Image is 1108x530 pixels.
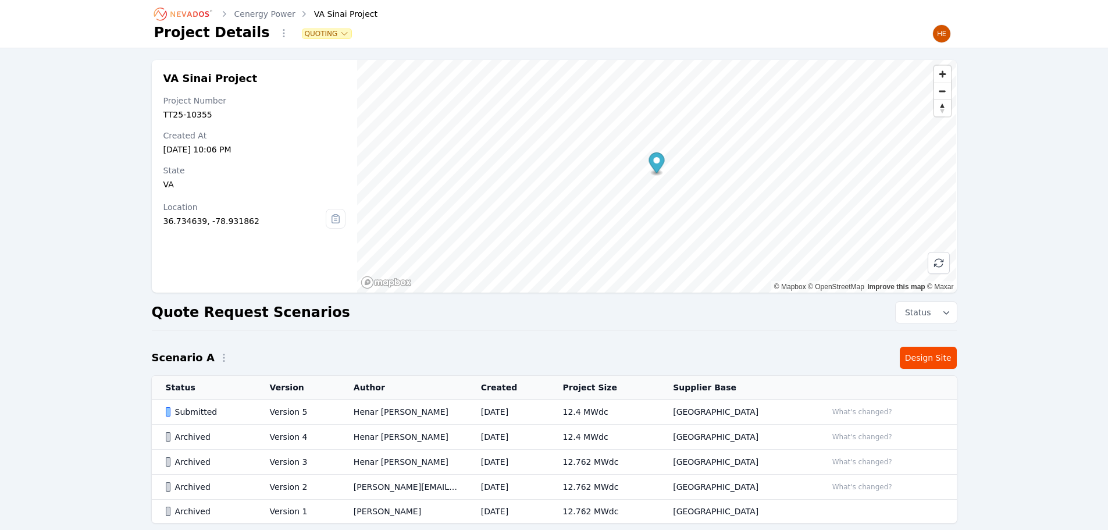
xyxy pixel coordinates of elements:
div: State [163,165,346,176]
a: Maxar [927,283,954,291]
div: VA Sinai Project [298,8,377,20]
div: Archived [166,506,250,517]
a: Mapbox homepage [361,276,412,289]
div: Location [163,201,326,213]
h2: VA Sinai Project [163,72,346,86]
td: 12.4 MWdc [548,425,659,450]
button: Status [896,302,957,323]
th: Version [256,376,340,400]
div: Archived [166,481,250,493]
td: Version 1 [256,500,340,524]
td: [GEOGRAPHIC_DATA] [659,400,813,425]
td: [PERSON_NAME][EMAIL_ADDRESS][PERSON_NAME][DOMAIN_NAME] [340,475,467,500]
div: Archived [166,431,250,443]
button: What's changed? [827,405,897,418]
span: Status [900,307,931,318]
div: 36.734639, -78.931862 [163,215,326,227]
div: Project Number [163,95,346,106]
a: Improve this map [867,283,925,291]
button: Quoting [302,29,352,38]
th: Project Size [548,376,659,400]
a: OpenStreetMap [808,283,864,291]
button: Reset bearing to north [934,99,951,116]
div: TT25-10355 [163,109,346,120]
div: Submitted [166,406,250,418]
td: Version 4 [256,425,340,450]
h2: Quote Request Scenarios [152,303,350,322]
button: Zoom in [934,66,951,83]
button: Zoom out [934,83,951,99]
h2: Scenario A [152,350,215,366]
th: Status [152,376,256,400]
td: 12.762 MWdc [548,500,659,524]
div: Created At [163,130,346,141]
td: [DATE] [467,400,549,425]
div: Map marker [649,152,665,176]
th: Created [467,376,549,400]
button: What's changed? [827,456,897,468]
td: Version 2 [256,475,340,500]
img: Henar Luque [932,24,951,43]
button: What's changed? [827,431,897,443]
span: Reset bearing to north [934,100,951,116]
tr: ArchivedVersion 2[PERSON_NAME][EMAIL_ADDRESS][PERSON_NAME][DOMAIN_NAME][DATE]12.762 MWdc[GEOGRAPH... [152,475,957,500]
th: Author [340,376,467,400]
a: Design Site [900,347,957,369]
nav: Breadcrumb [154,5,378,23]
h1: Project Details [154,23,270,42]
td: [GEOGRAPHIC_DATA] [659,500,813,524]
div: Archived [166,456,250,468]
td: [DATE] [467,425,549,450]
a: Mapbox [774,283,806,291]
td: 12.4 MWdc [548,400,659,425]
td: [GEOGRAPHIC_DATA] [659,425,813,450]
td: 12.762 MWdc [548,475,659,500]
td: [DATE] [467,450,549,475]
button: What's changed? [827,481,897,493]
div: [DATE] 10:06 PM [163,144,346,155]
tr: ArchivedVersion 4Henar [PERSON_NAME][DATE]12.4 MWdc[GEOGRAPHIC_DATA]What's changed? [152,425,957,450]
tr: ArchivedVersion 1[PERSON_NAME][DATE]12.762 MWdc[GEOGRAPHIC_DATA] [152,500,957,524]
td: [GEOGRAPHIC_DATA] [659,475,813,500]
td: [GEOGRAPHIC_DATA] [659,450,813,475]
td: [DATE] [467,500,549,524]
canvas: Map [357,60,956,293]
td: [PERSON_NAME] [340,500,467,524]
td: Version 3 [256,450,340,475]
td: Version 5 [256,400,340,425]
tr: ArchivedVersion 3Henar [PERSON_NAME][DATE]12.762 MWdc[GEOGRAPHIC_DATA]What's changed? [152,450,957,475]
td: Henar [PERSON_NAME] [340,425,467,450]
tr: SubmittedVersion 5Henar [PERSON_NAME][DATE]12.4 MWdc[GEOGRAPHIC_DATA]What's changed? [152,400,957,425]
div: VA [163,179,346,190]
td: Henar [PERSON_NAME] [340,450,467,475]
th: Supplier Base [659,376,813,400]
td: 12.762 MWdc [548,450,659,475]
a: Cenergy Power [234,8,295,20]
td: Henar [PERSON_NAME] [340,400,467,425]
td: [DATE] [467,475,549,500]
